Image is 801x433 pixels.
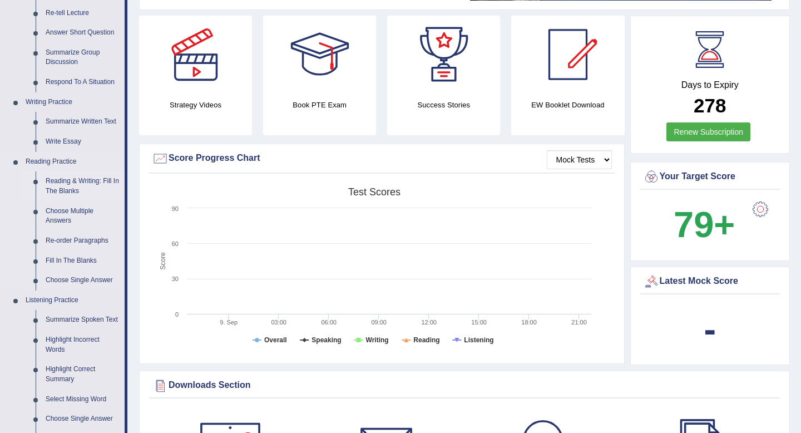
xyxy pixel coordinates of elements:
[41,330,125,360] a: Highlight Incorrect Words
[366,336,389,344] tspan: Writing
[321,319,337,326] text: 06:00
[139,99,252,111] h4: Strategy Videos
[41,112,125,132] a: Summarize Written Text
[41,390,125,410] a: Select Missing Word
[152,150,612,167] div: Score Progress Chart
[41,201,125,231] a: Choose Multiple Answers
[41,72,125,92] a: Respond To A Situation
[271,319,286,326] text: 03:00
[172,240,179,247] text: 60
[704,309,716,350] b: -
[41,43,125,72] a: Summarize Group Discussion
[175,311,179,318] text: 0
[694,95,726,116] b: 278
[21,152,125,172] a: Reading Practice
[159,252,167,270] tspan: Score
[41,409,125,429] a: Choose Single Answer
[41,3,125,23] a: Re-tell Lecture
[666,122,750,141] a: Renew Subscription
[41,360,125,389] a: Highlight Correct Summary
[511,99,624,111] h4: EW Booklet Download
[172,205,179,212] text: 90
[152,377,777,394] div: Downloads Section
[41,251,125,271] a: Fill In The Blanks
[41,132,125,152] a: Write Essay
[471,319,487,326] text: 15:00
[674,204,735,245] b: 79+
[371,319,387,326] text: 09:00
[387,99,500,111] h4: Success Stories
[220,319,238,326] tspan: 9. Sep
[413,336,439,344] tspan: Reading
[41,310,125,330] a: Summarize Spoken Text
[643,273,778,290] div: Latest Mock Score
[21,291,125,311] a: Listening Practice
[464,336,493,344] tspan: Listening
[41,231,125,251] a: Re-order Paragraphs
[263,99,376,111] h4: Book PTE Exam
[41,171,125,201] a: Reading & Writing: Fill In The Blanks
[643,80,778,90] h4: Days to Expiry
[421,319,437,326] text: 12:00
[172,275,179,282] text: 30
[41,23,125,43] a: Answer Short Question
[21,92,125,112] a: Writing Practice
[571,319,587,326] text: 21:00
[264,336,287,344] tspan: Overall
[41,270,125,291] a: Choose Single Answer
[311,336,341,344] tspan: Speaking
[521,319,537,326] text: 18:00
[348,186,400,198] tspan: Test scores
[643,169,778,185] div: Your Target Score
